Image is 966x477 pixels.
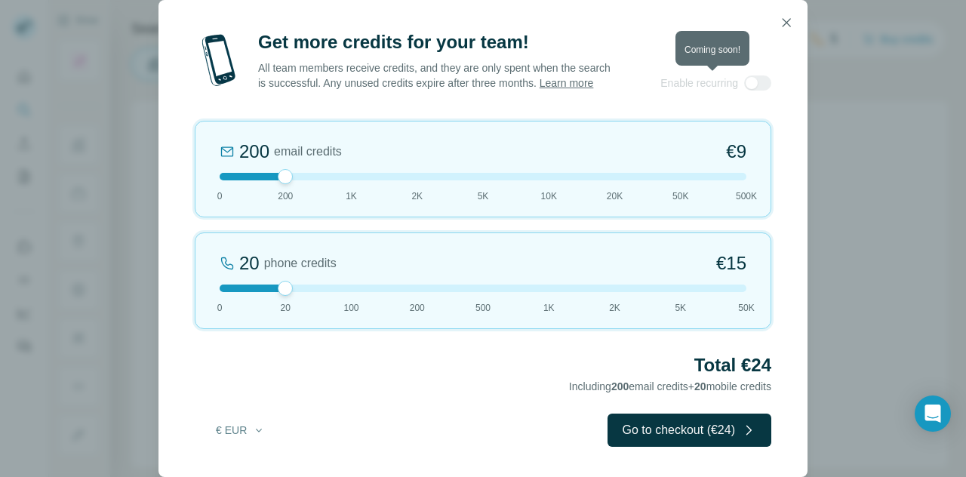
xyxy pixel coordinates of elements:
a: Learn more [540,77,594,89]
span: 5K [675,301,686,315]
span: €9 [726,140,746,164]
span: 2K [609,301,620,315]
span: Enable recurring [660,75,738,91]
div: 20 [239,251,260,275]
span: 0 [217,189,223,203]
span: €15 [716,251,746,275]
div: 200 [239,140,269,164]
span: 10K [541,189,557,203]
span: 100 [343,301,358,315]
h2: Total €24 [195,353,771,377]
span: 200 [611,380,629,392]
img: mobile-phone [195,30,243,91]
span: 5K [478,189,489,203]
span: 50K [672,189,688,203]
span: 200 [278,189,293,203]
span: 0 [217,301,223,315]
span: 500 [475,301,491,315]
span: 200 [410,301,425,315]
span: 50K [738,301,754,315]
button: € EUR [205,417,275,444]
span: 500K [736,189,757,203]
span: 20 [281,301,291,315]
span: 1K [346,189,357,203]
span: phone credits [264,254,337,272]
span: 20K [607,189,623,203]
button: Go to checkout (€24) [608,414,771,447]
span: 20 [694,380,706,392]
p: All team members receive credits, and they are only spent when the search is successful. Any unus... [258,60,612,91]
span: 1K [543,301,555,315]
span: email credits [274,143,342,161]
span: 2K [411,189,423,203]
span: Including email credits + mobile credits [569,380,771,392]
div: Open Intercom Messenger [915,395,951,432]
